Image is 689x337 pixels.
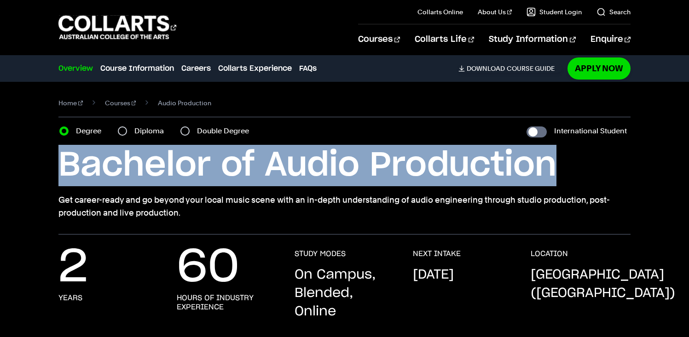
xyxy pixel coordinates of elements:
p: 60 [177,249,239,286]
h3: Hours of Industry Experience [177,293,277,312]
a: Course Information [100,63,174,74]
a: Collarts Life [415,24,474,55]
a: Collarts Experience [218,63,292,74]
a: Home [58,97,83,109]
a: Apply Now [567,57,631,79]
a: Courses [105,97,136,109]
a: DownloadCourse Guide [458,64,562,73]
a: Overview [58,63,93,74]
a: Student Login [527,7,582,17]
h1: Bachelor of Audio Production [58,145,631,186]
a: FAQs [299,63,317,74]
label: Degree [76,125,107,137]
a: Courses [358,24,400,55]
label: International Student [554,125,627,137]
h3: STUDY MODES [295,249,346,258]
p: Get career-ready and go beyond your local music scene with an in-depth understanding of audio eng... [58,194,631,219]
p: [DATE] [413,266,454,284]
a: Collarts Online [417,7,463,17]
p: 2 [58,249,88,286]
a: Search [596,7,631,17]
a: Careers [181,63,211,74]
a: Enquire [591,24,631,55]
h3: LOCATION [531,249,568,258]
span: Audio Production [158,97,211,109]
a: About Us [478,7,512,17]
h3: Years [58,293,82,303]
span: Download [467,64,505,73]
label: Diploma [134,125,169,137]
a: Study Information [489,24,575,55]
h3: NEXT INTAKE [413,249,461,258]
p: [GEOGRAPHIC_DATA] ([GEOGRAPHIC_DATA]) [531,266,675,303]
label: Double Degree [197,125,255,137]
div: Go to homepage [58,14,176,40]
p: On Campus, Blended, Online [295,266,394,321]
